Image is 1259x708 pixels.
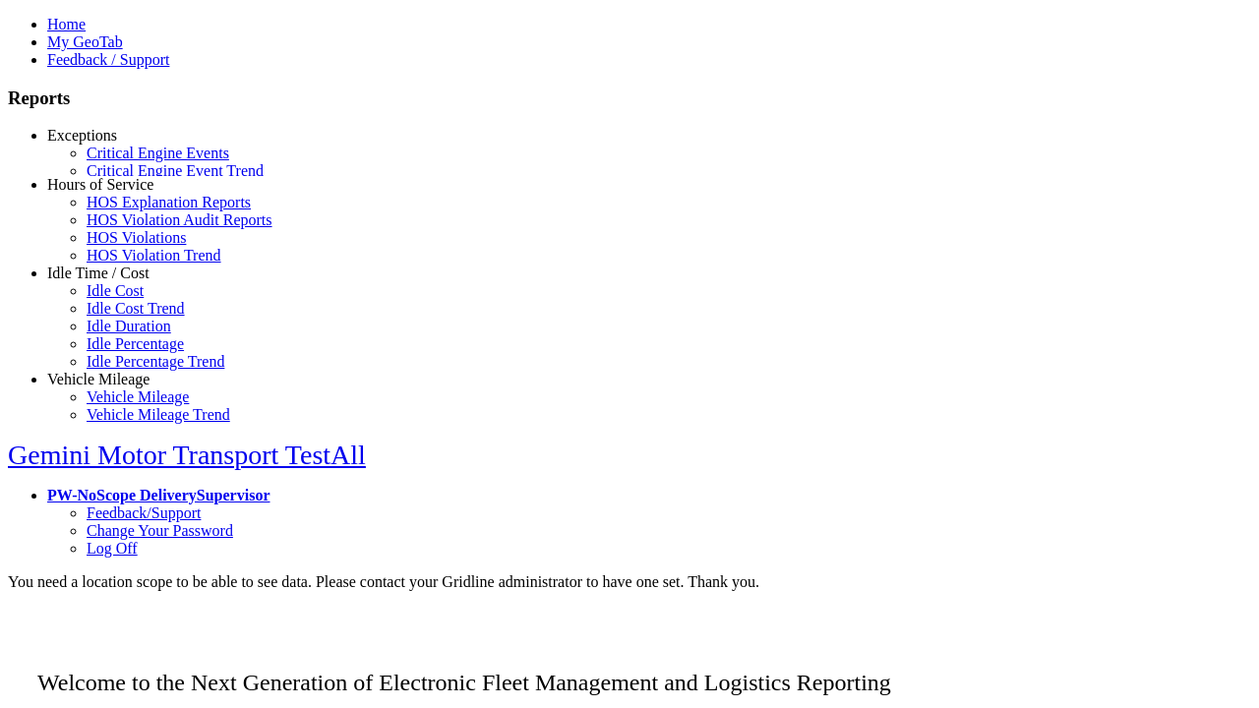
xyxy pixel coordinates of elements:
[87,282,144,299] a: Idle Cost
[87,335,184,352] a: Idle Percentage
[87,145,229,161] a: Critical Engine Events
[87,247,221,264] a: HOS Violation Trend
[47,127,117,144] a: Exceptions
[87,300,185,317] a: Idle Cost Trend
[47,51,169,68] a: Feedback / Support
[47,176,153,193] a: Hours of Service
[47,16,86,32] a: Home
[87,504,201,521] a: Feedback/Support
[87,211,272,228] a: HOS Violation Audit Reports
[87,388,189,405] a: Vehicle Mileage
[87,522,233,539] a: Change Your Password
[87,162,264,179] a: Critical Engine Event Trend
[8,88,1251,109] h3: Reports
[8,573,1251,591] div: You need a location scope to be able to see data. Please contact your Gridline administrator to h...
[8,440,366,470] a: Gemini Motor Transport TestAll
[8,640,1251,696] p: Welcome to the Next Generation of Electronic Fleet Management and Logistics Reporting
[87,229,186,246] a: HOS Violations
[87,194,251,210] a: HOS Explanation Reports
[87,406,230,423] a: Vehicle Mileage Trend
[47,33,123,50] a: My GeoTab
[47,487,270,503] a: PW-NoScope DeliverySupervisor
[87,318,171,334] a: Idle Duration
[47,371,150,387] a: Vehicle Mileage
[87,353,224,370] a: Idle Percentage Trend
[87,540,138,557] a: Log Off
[47,265,150,281] a: Idle Time / Cost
